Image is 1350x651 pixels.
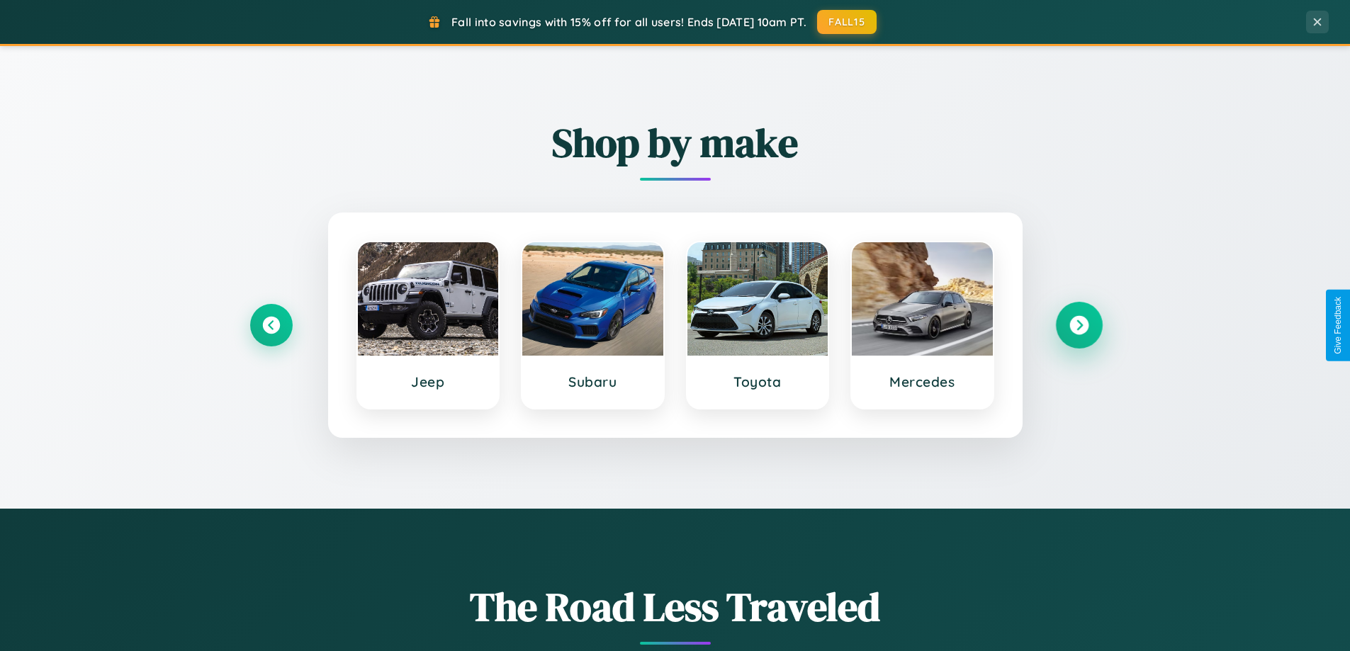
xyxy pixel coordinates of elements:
[250,115,1101,170] h2: Shop by make
[372,373,485,390] h3: Jeep
[702,373,814,390] h3: Toyota
[250,579,1101,634] h1: The Road Less Traveled
[451,15,806,29] span: Fall into savings with 15% off for all users! Ends [DATE] 10am PT.
[817,10,877,34] button: FALL15
[536,373,649,390] h3: Subaru
[866,373,979,390] h3: Mercedes
[1333,297,1343,354] div: Give Feedback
